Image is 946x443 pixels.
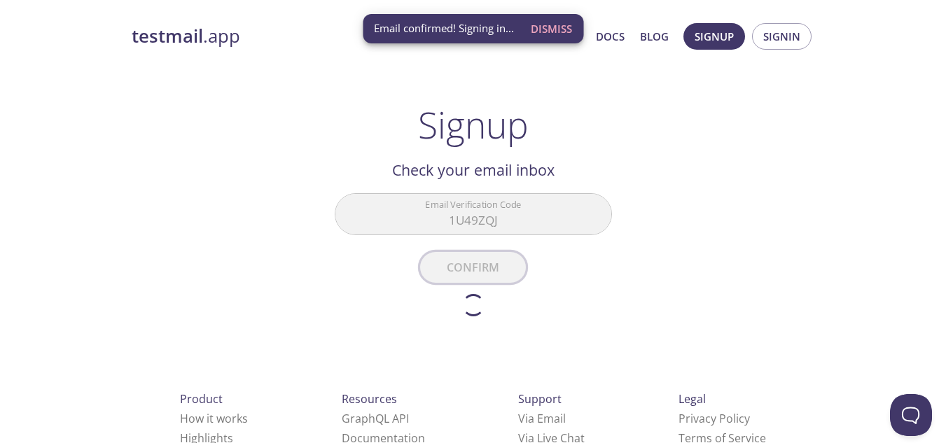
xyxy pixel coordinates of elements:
iframe: Help Scout Beacon - Open [890,394,932,436]
h1: Signup [418,104,529,146]
span: Support [518,391,562,407]
a: testmail.app [132,24,461,48]
span: Legal [679,391,706,407]
h2: Check your email inbox [335,158,612,182]
a: Via Email [518,411,566,426]
span: Dismiss [531,20,572,38]
span: Signin [763,27,800,45]
span: Email confirmed! Signing in... [374,21,514,36]
span: Resources [342,391,397,407]
span: Product [180,391,223,407]
a: How it works [180,411,248,426]
button: Signin [752,23,812,50]
a: Privacy Policy [679,411,750,426]
a: GraphQL API [342,411,409,426]
a: Docs [596,27,625,45]
button: Dismiss [525,15,578,42]
strong: testmail [132,24,203,48]
span: Signup [695,27,734,45]
a: Blog [640,27,669,45]
button: Signup [683,23,745,50]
